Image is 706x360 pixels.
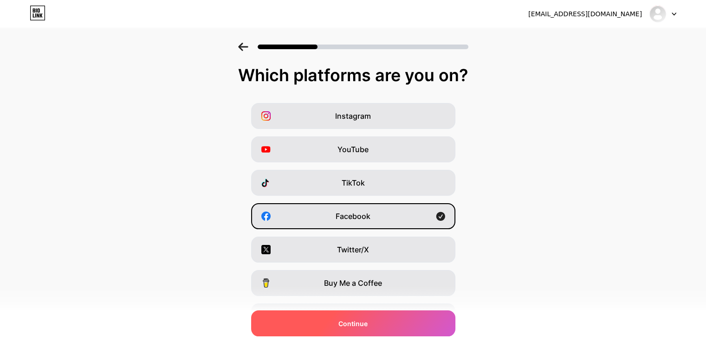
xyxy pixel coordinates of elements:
[342,177,365,188] span: TikTok
[325,344,382,355] span: I have a website
[528,9,642,19] div: [EMAIL_ADDRESS][DOMAIN_NAME]
[338,319,368,328] span: Continue
[324,277,382,289] span: Buy Me a Coffee
[336,211,370,222] span: Facebook
[337,144,369,155] span: YouTube
[649,5,667,23] img: lisaruxmedspa
[337,244,369,255] span: Twitter/X
[9,66,697,84] div: Which platforms are you on?
[335,110,371,122] span: Instagram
